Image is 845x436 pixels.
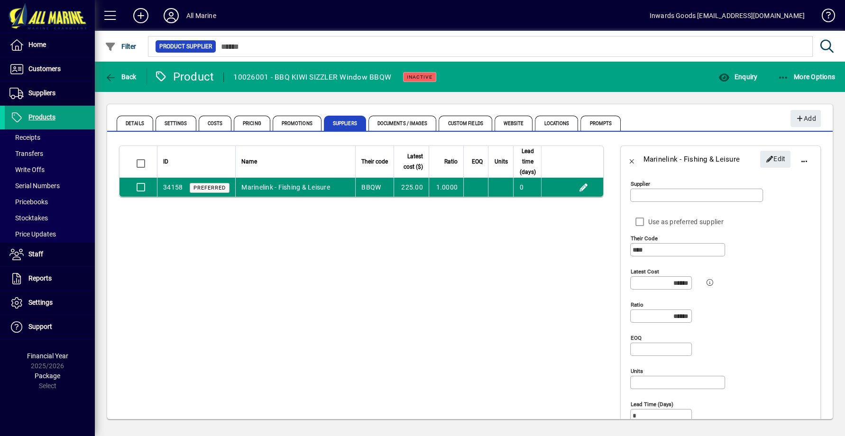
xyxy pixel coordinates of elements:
span: Documents / Images [368,116,437,131]
span: Receipts [9,134,40,141]
span: Pricing [234,116,270,131]
span: Edit [765,151,786,167]
span: Inactive [407,74,432,80]
div: Marinelink - Fishing & Leisure [643,152,740,167]
span: Enquiry [718,73,757,81]
span: Products [28,113,55,121]
button: Enquiry [716,68,760,85]
span: Home [28,41,46,48]
a: Transfers [5,145,95,162]
span: Latest cost ($) [400,151,422,172]
span: Website [495,116,533,131]
td: 0 [513,178,541,197]
button: Edit [576,180,591,195]
a: Customers [5,57,95,81]
span: Serial Numbers [9,182,60,190]
a: Settings [5,291,95,315]
span: Custom Fields [439,116,492,131]
span: Customers [28,65,61,73]
button: More Options [775,68,838,85]
span: Their code [361,156,388,167]
span: Reports [28,274,52,282]
a: Staff [5,243,95,266]
div: 34158 [163,182,183,192]
button: Back [102,68,139,85]
span: ID [163,156,168,167]
span: Prompts [580,116,621,131]
mat-label: Ratio [631,301,643,308]
td: Marinelink - Fishing & Leisure [235,178,355,197]
mat-label: Units [631,368,643,374]
span: Ratio [444,156,458,167]
a: Knowledge Base [814,2,833,33]
span: Name [241,156,257,167]
div: 10026001 - BBQ KIWI SIZZLER Window BBQW [233,70,391,85]
a: Reports [5,267,95,291]
a: Serial Numbers [5,178,95,194]
a: Stocktakes [5,210,95,226]
mat-label: EOQ [631,335,642,341]
mat-label: Supplier [631,181,650,187]
div: Product [154,69,214,84]
a: Home [5,33,95,57]
span: Settings [28,299,53,306]
button: Filter [102,38,139,55]
app-page-header-button: Back [95,68,147,85]
button: Profile [156,7,186,24]
span: More Options [778,73,836,81]
td: BBQW [355,178,394,197]
span: Transfers [9,150,43,157]
a: Write Offs [5,162,95,178]
span: Units [494,156,507,167]
span: Add [795,111,816,127]
td: 1.0000 [429,178,463,197]
span: Settings [156,116,196,131]
span: Promotions [273,116,321,131]
span: Pricebooks [9,198,48,206]
button: More options [793,148,816,171]
span: Lead time (days) [519,146,535,177]
span: Write Offs [9,166,45,173]
span: Costs [199,116,232,131]
span: Details [117,116,153,131]
a: Suppliers [5,82,95,105]
span: Locations [535,116,578,131]
mat-label: Lead time (days) [631,401,673,408]
a: Price Updates [5,226,95,242]
span: Filter [105,43,137,50]
span: Suppliers [324,116,366,131]
span: Back [105,73,137,81]
a: Receipts [5,129,95,145]
span: Financial Year [27,352,68,360]
a: Support [5,315,95,339]
mat-label: Latest cost [631,268,659,275]
button: Edit [760,151,790,168]
button: Add [790,110,821,127]
span: Suppliers [28,89,55,97]
span: Price Updates [9,230,56,238]
button: Add [126,7,156,24]
div: Inwards Goods [EMAIL_ADDRESS][DOMAIN_NAME] [650,8,805,23]
span: Package [35,372,60,380]
div: All Marine [186,8,216,23]
span: Product Supplier [159,42,212,51]
span: EOQ [471,156,482,167]
span: Preferred [193,185,226,191]
span: Stocktakes [9,214,48,222]
mat-label: Their code [631,235,658,242]
a: Pricebooks [5,194,95,210]
span: Support [28,323,52,330]
button: Back [621,148,643,171]
span: Staff [28,250,43,258]
td: 225.00 [394,178,428,197]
